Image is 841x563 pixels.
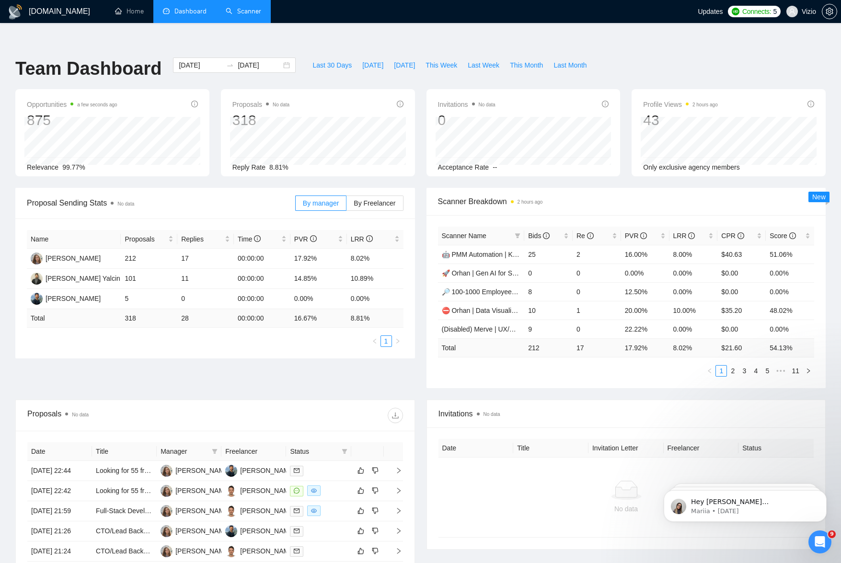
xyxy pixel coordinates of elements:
button: dislike [369,505,381,517]
a: Full-Stack Developer (Flask/Vue3/Docker/AWS) [96,507,238,515]
span: swap-right [226,61,234,69]
span: By Freelancer [354,199,395,207]
span: 🚀 Orhan | Gen AI for SME and Ent. | [PERSON_NAME]0.4 [442,269,620,277]
a: OG[PERSON_NAME] [31,294,101,302]
span: Manager [161,446,208,457]
th: Proposals [121,230,177,249]
td: 0.00% [766,320,814,338]
button: right [803,365,814,377]
span: Updates [698,8,723,15]
span: Bids [528,232,550,240]
button: Last 30 Days [307,57,357,73]
td: 0.00% [766,282,814,301]
td: 0.00% [669,264,718,282]
span: Replies [181,234,223,244]
span: filter [210,444,219,459]
span: eye [311,488,317,494]
span: This Week [426,60,457,70]
img: OG [31,293,43,305]
span: (Disabled) Merve | UX/UI Design | [PERSON_NAME]0.3 [442,325,609,333]
td: 2 [573,245,621,264]
td: 28 [177,309,234,328]
span: info-circle [254,235,261,242]
td: [DATE] 21:59 [27,501,92,521]
span: mail [294,548,300,554]
td: 17.92 % [621,338,669,357]
td: $0.00 [717,264,766,282]
td: 0 [573,320,621,338]
td: 17 [573,338,621,357]
span: Acceptance Rate [438,163,489,171]
span: LRR [673,232,695,240]
a: 2 [727,366,738,376]
span: info-circle [737,232,744,239]
a: 11 [789,366,802,376]
span: No data [117,201,134,207]
td: 1 [573,301,621,320]
span: ⛔️ Orhan | Data Visualization | [PERSON_NAME]0.1 [442,307,599,314]
span: Connects: [742,6,771,17]
td: 10 [524,301,573,320]
td: 54.13 % [766,338,814,357]
th: Title [513,439,588,458]
a: 1 [381,336,392,346]
span: right [388,467,402,474]
span: like [357,467,364,474]
td: CTO/Lead Backend Developer for Cutting-Edge AI Platform [92,541,157,562]
span: info-circle [602,101,609,107]
span: By manager [303,199,339,207]
span: info-circle [789,232,796,239]
a: IY[PERSON_NAME] [161,506,230,514]
th: Status [738,439,814,458]
td: $0.00 [717,320,766,338]
a: 🔎 100-1000 Employees 🕺🏻 [442,288,525,296]
a: 1 [716,366,726,376]
div: [PERSON_NAME] [240,485,295,496]
li: Previous Page [369,335,380,347]
div: [PERSON_NAME] [175,485,230,496]
span: to [226,61,234,69]
td: 9 [524,320,573,338]
span: Reply Rate [232,163,265,171]
a: setting [822,8,837,15]
div: [PERSON_NAME] [240,465,295,476]
button: dislike [369,465,381,476]
span: Dashboard [174,7,207,15]
span: No data [484,412,500,417]
a: Looking for 55 freelancers for Entry-Level Website Ul Testing!"No experience needed! [96,487,350,494]
th: Manager [157,442,221,461]
td: 0.00% [347,289,403,309]
time: 2 hours ago [518,199,543,205]
span: filter [342,448,347,454]
span: info-circle [807,101,814,107]
td: CTO/Lead Backend Developer for Cutting-Edge AI Platform [92,521,157,541]
td: 16.67 % [290,309,347,328]
span: No data [273,102,289,107]
div: Proposals [27,408,215,423]
span: info-circle [587,232,594,239]
td: 17 [177,249,234,269]
td: 00:00:00 [234,249,290,269]
img: IY [161,485,173,497]
span: Invitations [438,408,814,420]
td: 8.02 % [669,338,718,357]
li: 2 [727,365,738,377]
span: right [388,548,402,554]
span: setting [822,8,837,15]
span: No data [479,102,495,107]
td: 51.06% [766,245,814,264]
span: 9 [828,530,836,538]
span: dislike [372,527,379,535]
button: like [355,465,367,476]
td: $35.20 [717,301,766,320]
button: download [388,408,403,423]
span: PVR [625,232,647,240]
li: 11 [788,365,803,377]
span: info-circle [397,101,403,107]
span: [DATE] [394,60,415,70]
th: Freelancer [221,442,286,461]
input: Start date [179,60,222,70]
iframe: Intercom live chat [808,530,831,553]
th: Name [27,230,121,249]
